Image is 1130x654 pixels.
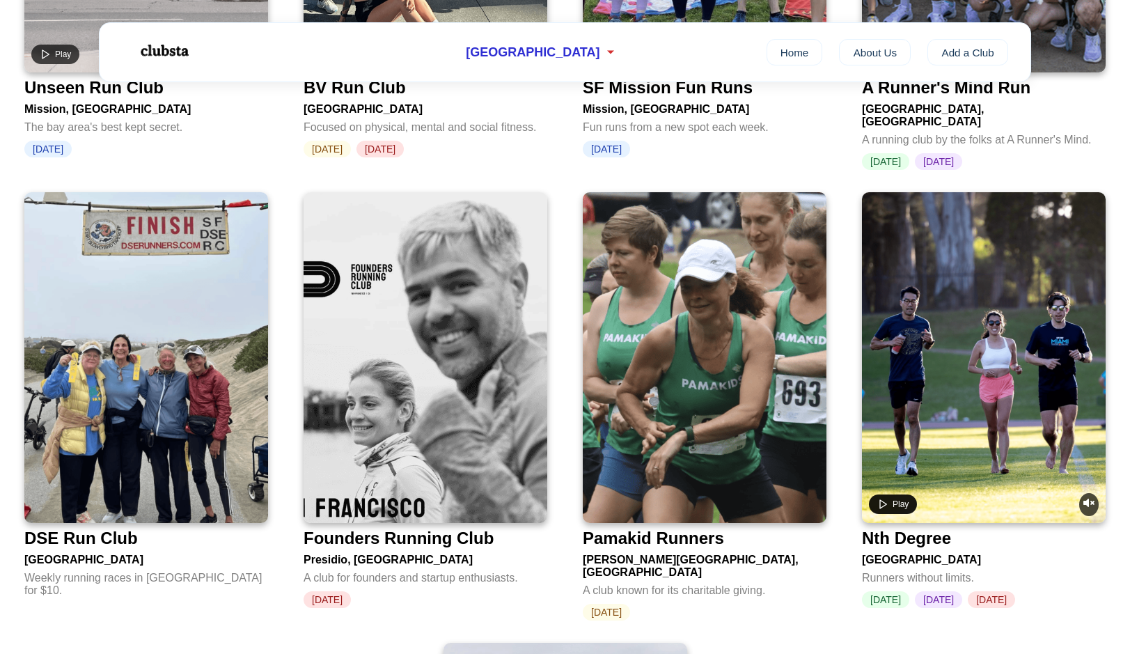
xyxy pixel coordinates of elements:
[862,548,1106,566] div: [GEOGRAPHIC_DATA]
[1079,493,1099,516] button: Unmute video
[583,604,630,621] span: [DATE]
[304,141,351,157] span: [DATE]
[915,591,962,608] span: [DATE]
[24,192,268,604] a: DSE Run ClubDSE Run Club[GEOGRAPHIC_DATA]Weekly running races in [GEOGRAPHIC_DATA] for $10.
[583,192,826,523] img: Pamakid Runners
[862,591,909,608] span: [DATE]
[24,141,72,157] span: [DATE]
[24,566,268,597] div: Weekly running races in [GEOGRAPHIC_DATA] for $10.
[122,33,205,68] img: Logo
[583,548,826,579] div: [PERSON_NAME][GEOGRAPHIC_DATA], [GEOGRAPHIC_DATA]
[862,529,951,548] div: Nth Degree
[583,98,826,116] div: Mission, [GEOGRAPHIC_DATA]
[304,548,547,566] div: Presidio, [GEOGRAPHIC_DATA]
[24,116,268,134] div: The bay area's best kept secret.
[356,141,404,157] span: [DATE]
[304,529,494,548] div: Founders Running Club
[583,529,724,548] div: Pamakid Runners
[304,116,547,134] div: Focused on physical, mental and social fitness.
[583,579,826,597] div: A club known for its charitable giving.
[304,192,547,523] img: Founders Running Club
[304,98,547,116] div: [GEOGRAPHIC_DATA]
[24,192,268,523] img: DSE Run Club
[24,98,268,116] div: Mission, [GEOGRAPHIC_DATA]
[869,495,917,514] button: Play video
[862,98,1106,128] div: [GEOGRAPHIC_DATA], [GEOGRAPHIC_DATA]
[583,192,826,621] a: Pamakid RunnersPamakid Runners[PERSON_NAME][GEOGRAPHIC_DATA], [GEOGRAPHIC_DATA]A club known for i...
[915,153,962,170] span: [DATE]
[862,128,1106,146] div: A running club by the folks at A Runner's Mind.
[862,566,1106,584] div: Runners without limits.
[862,192,1106,608] a: Play videoUnmute videoNth Degree[GEOGRAPHIC_DATA]Runners without limits.[DATE][DATE][DATE]
[24,529,138,548] div: DSE Run Club
[893,499,909,509] span: Play
[583,141,630,157] span: [DATE]
[767,39,823,65] a: Home
[304,192,547,608] a: Founders Running ClubFounders Running ClubPresidio, [GEOGRAPHIC_DATA]A club for founders and star...
[968,591,1015,608] span: [DATE]
[839,39,911,65] a: About Us
[304,591,351,608] span: [DATE]
[466,45,599,60] span: [GEOGRAPHIC_DATA]
[862,153,909,170] span: [DATE]
[927,39,1008,65] a: Add a Club
[583,116,826,134] div: Fun runs from a new spot each week.
[304,566,547,584] div: A club for founders and startup enthusiasts.
[24,548,268,566] div: [GEOGRAPHIC_DATA]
